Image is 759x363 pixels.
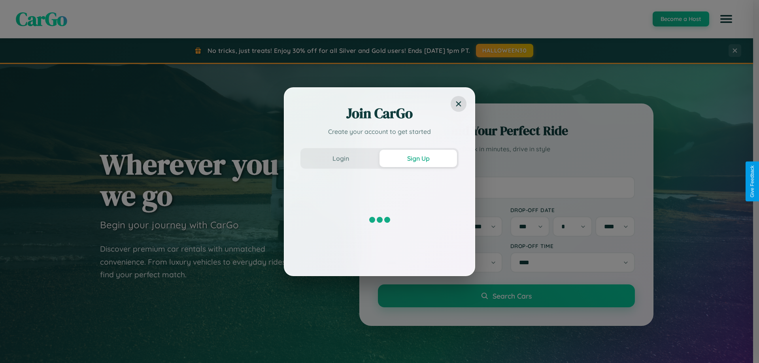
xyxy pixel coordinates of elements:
button: Login [302,150,379,167]
div: Give Feedback [750,166,755,197]
h2: Join CarGo [300,104,459,123]
p: Create your account to get started [300,127,459,136]
iframe: Intercom live chat [8,336,27,355]
button: Sign Up [379,150,457,167]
